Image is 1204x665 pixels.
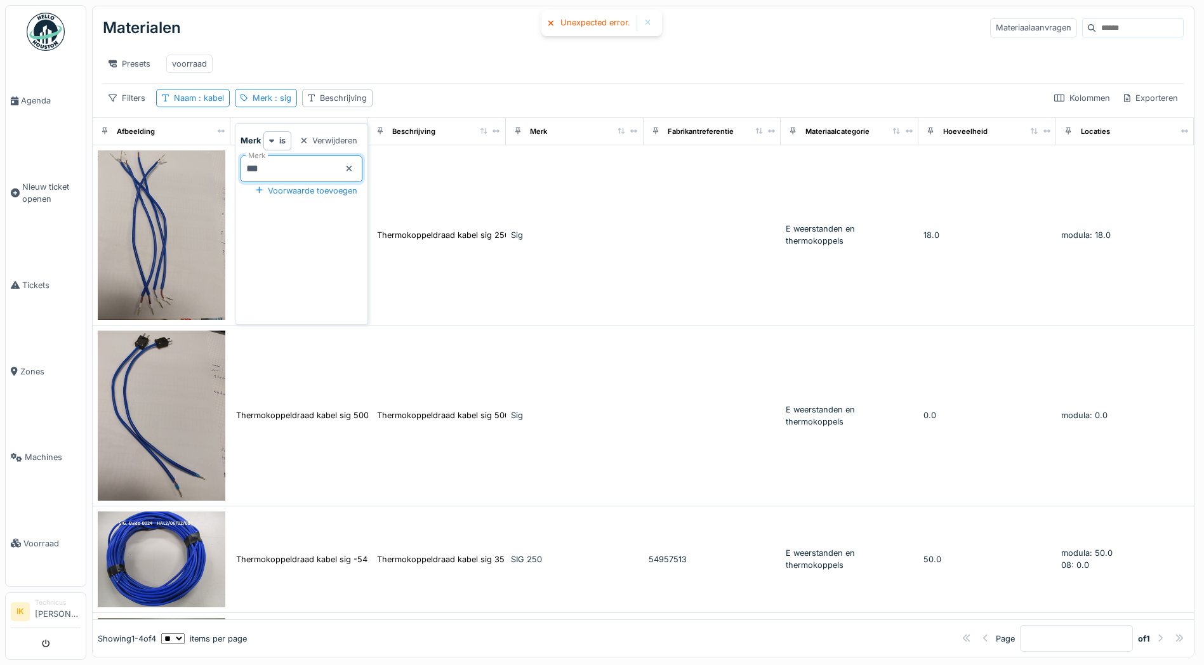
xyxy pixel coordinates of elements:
span: 08: 0.0 [1061,560,1089,570]
strong: of 1 [1138,632,1150,644]
span: Machines [25,451,81,463]
div: Locaties [1081,126,1110,137]
div: Page [996,632,1015,644]
div: Merk [253,92,291,104]
div: Beschrijving [392,126,435,137]
div: Sig [511,229,638,241]
div: Showing 1 - 4 of 4 [98,632,156,644]
span: Tickets [22,279,81,291]
div: Afbeelding [117,126,155,137]
span: Zones [20,365,81,378]
div: Exporteren [1118,89,1184,107]
div: Thermokoppeldraad kabel sig 35 Meter 2 draads [377,553,566,565]
strong: Merk [241,135,261,147]
span: Agenda [21,95,81,107]
span: : kabel [196,93,224,103]
div: Thermokoppeldraad kabel sig 250 L64 zonder stekker [377,229,587,241]
div: 54957513 [649,553,776,565]
div: Beschrijving [320,92,367,104]
div: Merk [530,126,547,137]
img: Badge_color-CXgf-gQk.svg [27,13,65,51]
div: 50.0 [923,553,1051,565]
div: Verwijderen [296,132,362,149]
div: Naam [174,92,224,104]
div: 0.0 [923,409,1051,421]
span: Nieuw ticket openen [22,181,81,205]
div: Fabrikantreferentie [668,126,734,137]
img: Thermokoppeldraad kabel sig -54957513-COMPENSATING LINE 2x0.22 mm2-84229030- [98,511,225,607]
li: IK [11,602,30,621]
label: Merk [246,150,268,161]
div: Voorwaarde toevoegen [251,182,362,199]
div: Thermokoppeldraad kabel sig -54957513-COMPENSATING LINE 2x0.22 mm2-84229030- [236,553,586,565]
span: : sig [272,93,291,103]
span: modula: 50.0 [1061,548,1113,558]
div: Materialen [103,11,181,44]
span: modula: 0.0 [1061,411,1108,420]
div: Thermokoppeldraad kabel sig 500 L61 met stekker [377,409,572,421]
strong: is [279,135,286,147]
li: [PERSON_NAME] [35,598,81,625]
img: Thermokoppeldraad kabel sig 250 L64 zonder stekker [98,150,225,320]
div: voorraad [172,58,207,70]
span: modula: 18.0 [1061,230,1111,240]
div: Technicus [35,598,81,607]
div: Hoeveelheid [943,126,988,137]
div: SIG 250 [511,553,638,565]
div: Thermokoppeldraad kabel sig 500 L61 met stekker [236,409,431,421]
div: Unexpected error. [560,18,630,29]
div: Materiaalcategorie [805,126,870,137]
div: E weerstanden en thermokoppels [786,223,913,247]
div: items per page [161,632,247,644]
div: E weerstanden en thermokoppels [786,547,913,571]
img: Thermokoppeldraad kabel sig 500 L61 met stekker [98,331,225,501]
div: Kolommen [1049,89,1116,107]
div: Presets [103,55,156,73]
div: 18.0 [923,229,1051,241]
span: Voorraad [23,537,81,550]
div: Materiaalaanvragen [990,18,1077,37]
div: Filters [103,89,151,107]
div: Sig [511,409,638,421]
div: E weerstanden en thermokoppels [786,404,913,428]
